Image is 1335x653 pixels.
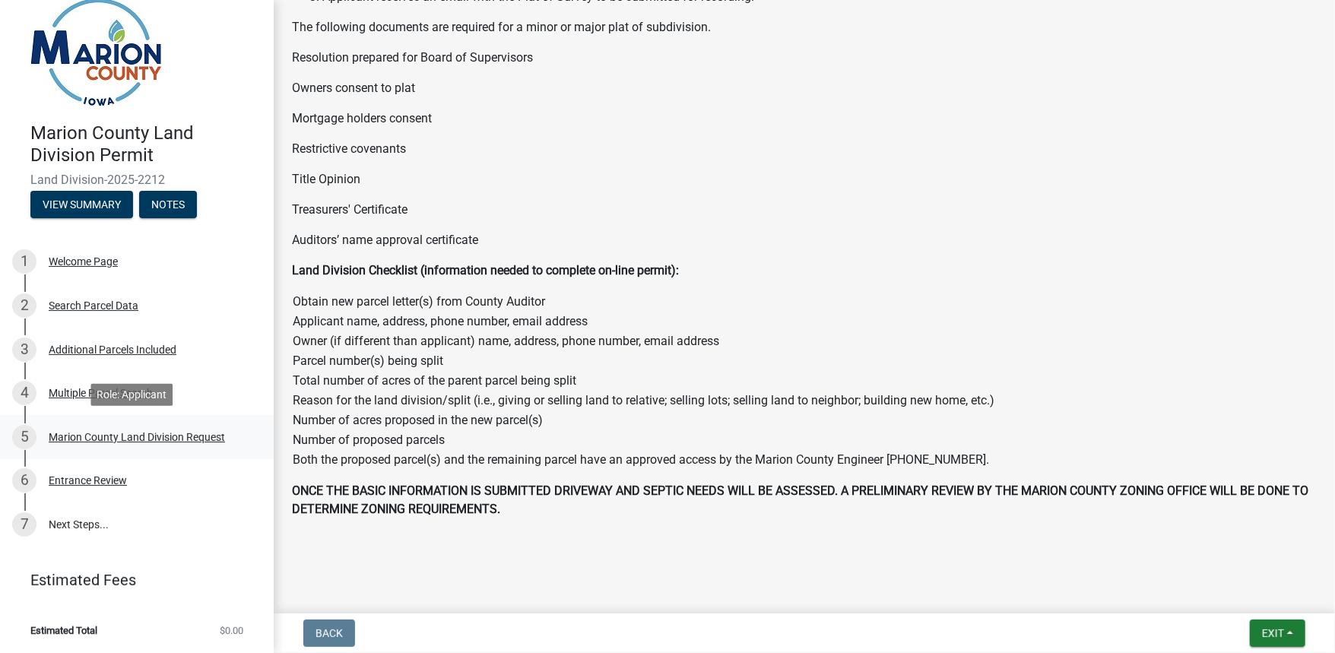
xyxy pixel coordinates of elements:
[12,468,36,493] div: 6
[30,199,133,211] wm-modal-confirm: Summary
[90,384,173,406] div: Role: Applicant
[12,425,36,449] div: 5
[292,371,995,391] td: Total number of acres of the parent parcel being split
[220,626,243,636] span: $0.00
[12,249,36,274] div: 1
[292,483,1308,516] strong: ONCE THE BASIC INFORMATION IS SUBMITTED DRIVEWAY AND SEPTIC NEEDS WILL BE ASSESSED. A PRELIMINARY...
[139,191,197,218] button: Notes
[30,122,262,166] h4: Marion County Land Division Permit
[292,49,1317,67] p: Resolution prepared for Board of Supervisors
[30,626,97,636] span: Estimated Total
[292,391,995,411] td: Reason for the land division/split (i.e., giving or selling land to relative; selling lots; selli...
[292,263,679,277] strong: Land Division Checklist (information needed to complete on-line permit):
[292,331,995,351] td: Owner (if different than applicant) name, address, phone number, email address
[292,79,1317,97] p: Owners consent to plat
[49,300,138,311] div: Search Parcel Data
[30,173,243,187] span: Land Division-2025-2212
[292,18,1317,36] p: The following documents are required for a minor or major plat of subdivision.
[49,475,127,486] div: Entrance Review
[12,512,36,537] div: 7
[292,351,995,371] td: Parcel number(s) being split
[292,109,1317,128] p: Mortgage holders consent
[292,201,1317,219] p: Treasurers' Certificate
[49,432,225,442] div: Marion County Land Division Request
[292,411,995,430] td: Number of acres proposed in the new parcel(s)
[292,450,995,470] td: Both the proposed parcel(s) and the remaining parcel have an approved access by the Marion County...
[292,430,995,450] td: Number of proposed parcels
[49,388,153,398] div: Multiple Parcel Search
[303,620,355,647] button: Back
[49,344,176,355] div: Additional Parcels Included
[12,338,36,362] div: 3
[49,256,118,267] div: Welcome Page
[12,565,249,595] a: Estimated Fees
[139,199,197,211] wm-modal-confirm: Notes
[12,381,36,405] div: 4
[292,170,1317,189] p: Title Opinion
[1262,627,1284,639] span: Exit
[292,312,995,331] td: Applicant name, address, phone number, email address
[292,292,995,312] td: Obtain new parcel letter(s) from County Auditor
[12,293,36,318] div: 2
[1250,620,1305,647] button: Exit
[292,231,1317,249] p: Auditors’ name approval certificate
[292,140,1317,158] p: Restrictive covenants
[316,627,343,639] span: Back
[30,191,133,218] button: View Summary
